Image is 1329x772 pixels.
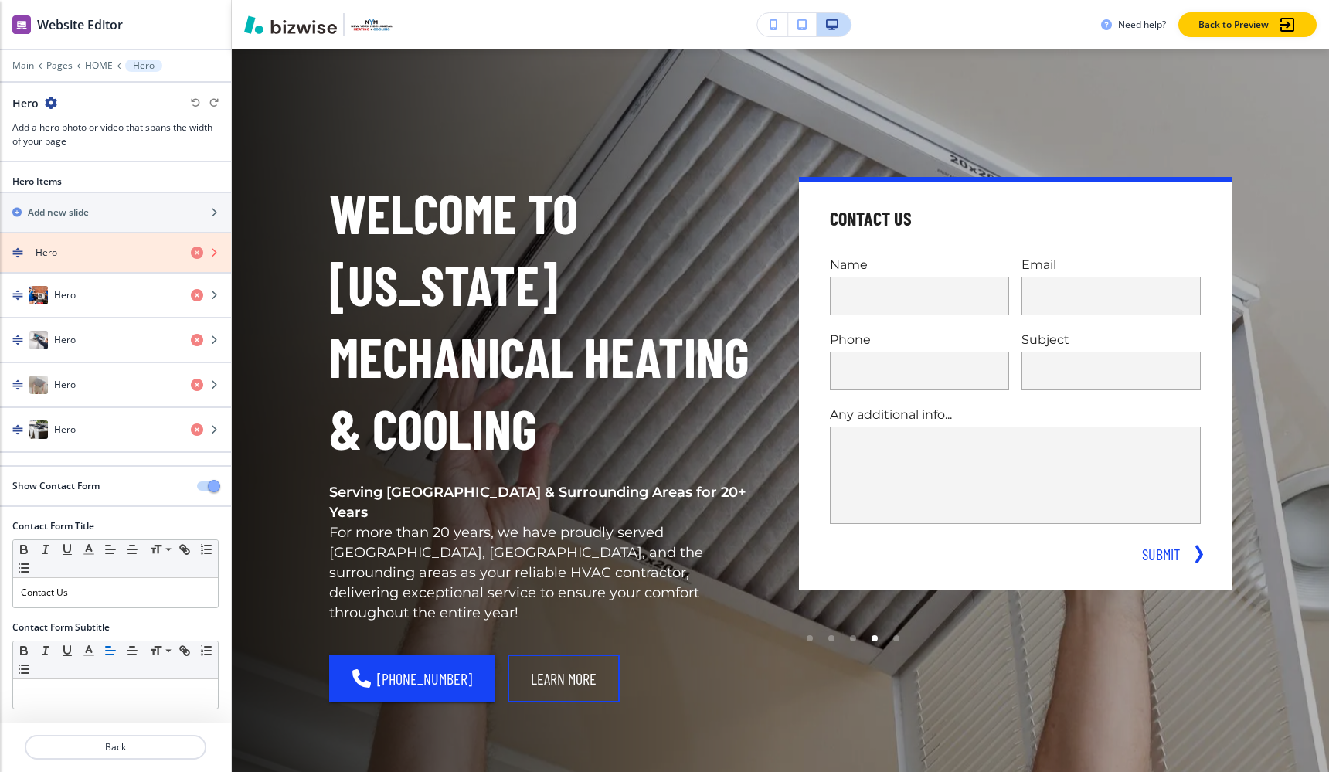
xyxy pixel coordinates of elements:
h2: Website Editor [37,15,123,34]
h2: Hero Items [12,175,62,189]
h1: Welcome to [US_STATE] Mechanical Heating & Cooling [329,177,762,464]
p: Subject [1021,331,1201,349]
p: Contact Us [21,586,210,600]
img: editor icon [12,15,31,34]
h4: Hero [54,333,76,347]
p: Email [1021,256,1201,274]
h3: Need help? [1118,18,1166,32]
p: Name [830,256,1009,274]
button: SUBMIT [1136,542,1185,566]
h4: Hero [54,378,76,392]
button: Hero [125,60,162,72]
button: Main [12,60,34,71]
img: Drag [12,247,23,258]
button: Back [25,735,206,760]
a: [PHONE_NUMBER] [329,655,495,702]
h4: Hero [54,423,76,437]
img: Bizwise Logo [244,15,337,34]
p: Back [26,740,205,754]
h4: Contact Us [830,206,912,231]
h2: Show Contact Form [12,479,100,493]
img: Drag [12,290,23,301]
h2: Contact Form Title [12,519,94,533]
button: HOME [85,60,113,71]
img: Your Logo [351,19,393,32]
img: Drag [12,424,23,435]
strong: Serving [GEOGRAPHIC_DATA] & Surrounding Areas for 20+ Years [329,484,750,521]
p: Any additional info... [830,406,1201,423]
p: Back to Preview [1198,18,1269,32]
p: Phone [830,331,1009,349]
img: Drag [12,335,23,345]
h4: Hero [36,246,57,260]
h2: Contact Form Subtitle [12,621,110,634]
h2: Add new slide [28,206,89,219]
h2: Hero [12,95,39,111]
img: Drag [12,379,23,390]
button: Learn More [508,655,620,702]
p: Hero [133,60,155,71]
p: For more than 20 years, we have proudly served [GEOGRAPHIC_DATA], [GEOGRAPHIC_DATA], and the surr... [329,523,762,624]
h4: Hero [54,288,76,302]
button: Pages [46,60,73,71]
h3: Add a hero photo or video that spans the width of your page [12,121,219,148]
button: Back to Preview [1178,12,1317,37]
